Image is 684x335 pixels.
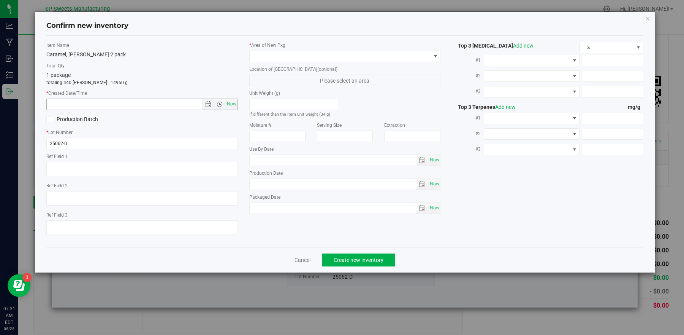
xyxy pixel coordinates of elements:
[8,274,30,297] iframe: Resource center
[294,256,310,264] a: Cancel
[452,43,534,49] span: Top 3 [MEDICAL_DATA]
[317,122,373,129] label: Serving Size
[452,111,484,125] label: #1
[249,146,441,153] label: Use By Date
[249,112,330,117] small: If different than the item unit weight (34 g)
[417,155,428,166] span: select
[46,129,238,136] label: Lot Number
[417,203,428,214] span: select
[317,67,337,72] span: (optional)
[249,194,441,201] label: Packaged Date
[452,53,484,67] label: #1
[46,79,238,86] p: totaling 440 [PERSON_NAME] | 14960 g
[452,85,484,98] label: #3
[46,51,238,59] div: Caramel, [PERSON_NAME] 2 pack
[46,21,128,31] h4: Confirm new inventory
[427,179,440,190] span: select
[495,104,516,110] a: Add new
[513,43,534,49] a: Add new
[22,273,32,282] iframe: Resource center unread badge
[428,203,441,214] span: Set Current date
[46,212,238,219] label: Ref Field 3
[484,86,579,97] span: NO DATA FOUND
[452,69,484,83] label: #2
[249,170,441,177] label: Production Date
[46,153,238,160] label: Ref Field 1
[334,257,383,263] span: Create new inventory
[628,104,643,110] span: mg/g
[580,42,633,53] span: %
[427,203,440,214] span: select
[249,42,441,49] label: Area of New Pkg
[46,42,238,49] label: Item Name
[322,254,395,266] button: Create new inventory
[452,104,516,110] span: Top 3 Terpenes
[484,55,579,66] span: NO DATA FOUND
[452,127,484,140] label: #2
[484,70,579,82] span: NO DATA FOUND
[249,122,306,129] label: Moisture %
[427,155,440,166] span: select
[384,122,440,129] label: Extraction
[484,144,579,155] span: NO DATA FOUND
[249,75,441,86] span: Please select an area
[428,179,441,190] span: Set Current date
[213,101,226,107] span: Open the time view
[46,182,238,189] label: Ref Field 2
[484,128,579,140] span: NO DATA FOUND
[46,62,238,69] label: Total Qty
[225,99,238,110] span: Set Current date
[484,113,579,124] span: NO DATA FOUND
[249,90,339,97] label: Unit Weight (g)
[202,101,215,107] span: Open the date view
[46,90,238,97] label: Created Date/Time
[46,72,71,78] span: 1 package
[46,115,136,123] label: Production Batch
[249,66,441,73] label: Location of [GEOGRAPHIC_DATA]
[417,179,428,190] span: select
[452,142,484,156] label: #3
[428,155,441,166] span: Set Current date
